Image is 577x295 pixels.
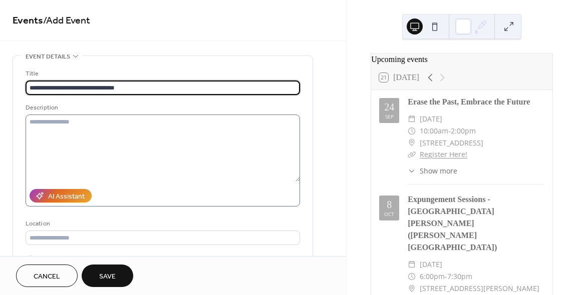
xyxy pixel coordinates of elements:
span: - [448,125,451,137]
div: ​ [408,270,416,282]
span: Cancel [34,271,60,282]
div: 8 [387,199,392,209]
span: 2:00pm [451,125,476,137]
div: Description [26,102,298,113]
span: 7:30pm [447,270,472,282]
div: Title [26,68,298,79]
span: Save [99,271,116,282]
span: 6:00pm [420,270,445,282]
span: [DATE] [420,113,442,125]
span: [DATE] [420,258,442,270]
div: Oct [384,211,394,216]
button: AI Assistant [30,189,92,202]
button: Cancel [16,264,78,287]
span: Link to Google Maps [38,253,93,264]
div: Location [26,218,298,229]
div: ​ [408,148,416,160]
span: [STREET_ADDRESS][PERSON_NAME] [420,282,539,294]
button: Save [82,264,133,287]
a: Erase the Past, Embrace the Future [408,97,530,106]
div: 24 [384,102,394,112]
a: Events [13,11,43,30]
span: / Add Event [43,11,90,30]
div: ​ [408,165,416,176]
span: 10:00am [420,125,448,137]
div: Upcoming events [371,53,552,65]
div: ​ [408,137,416,149]
div: ​ [408,258,416,270]
span: Show more [420,165,457,176]
span: - [445,270,447,282]
div: ​ [408,125,416,137]
span: Event details [26,51,70,62]
div: AI Assistant [48,191,85,202]
div: Sep [385,114,394,119]
div: ​ [408,282,416,294]
div: Expungement Sessions - [GEOGRAPHIC_DATA][PERSON_NAME] ([PERSON_NAME][GEOGRAPHIC_DATA]) [408,193,544,253]
span: [STREET_ADDRESS] [420,137,483,149]
a: Register Here! [420,149,467,159]
div: ​ [408,113,416,125]
button: ​Show more [408,165,457,176]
